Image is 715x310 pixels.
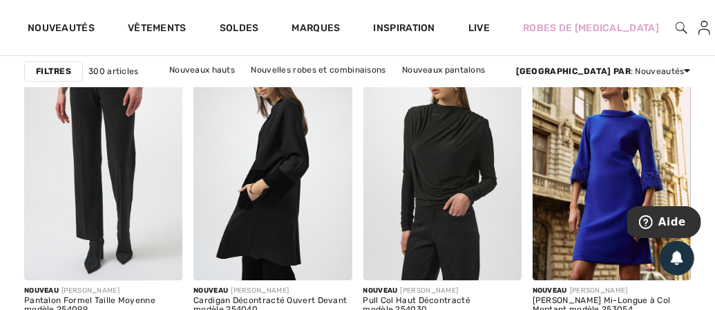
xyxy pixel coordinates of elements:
[363,286,398,295] span: Nouveau
[523,21,659,35] a: Robes de [MEDICAL_DATA]
[289,79,416,97] a: Nouvelles vestes et blazers
[193,42,352,280] img: Cardigan Décontracté Ouvert Devant modèle 254040. Noir/Noir
[88,65,139,77] span: 300 articles
[627,206,701,241] iframe: Ouvre un widget dans lequel vous pouvez trouver plus d’informations
[292,22,341,37] a: Marques
[363,42,522,280] img: Pull Col Haut Décontracté modèle 254030. Noir
[533,286,567,295] span: Nouveau
[24,42,182,280] img: Pantalon Formel Taille Moyenne modèle 254099. Noir
[374,22,435,37] span: Inspiration
[516,65,691,77] div: : Nouveautés
[419,79,497,97] a: Nouvelles jupes
[516,66,631,76] strong: [GEOGRAPHIC_DATA] par
[28,22,95,37] a: Nouveautés
[193,286,352,296] div: [PERSON_NAME]
[158,79,287,97] a: Nouveaux pulls et cardigans
[698,19,710,36] img: Mes infos
[162,61,242,79] a: Nouveaux hauts
[24,286,182,296] div: [PERSON_NAME]
[363,286,522,296] div: [PERSON_NAME]
[468,21,490,35] a: Live
[533,286,691,296] div: [PERSON_NAME]
[676,19,687,36] img: recherche
[36,65,71,77] strong: Filtres
[220,22,259,37] a: Soldes
[533,42,691,280] img: Robe Droite Mi-Longue à Col Montant modèle 253054. Mocha
[128,22,187,37] a: Vêtements
[24,286,59,295] span: Nouveau
[244,61,392,79] a: Nouvelles robes et combinaisons
[193,286,228,295] span: Nouveau
[395,61,492,79] a: Nouveaux pantalons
